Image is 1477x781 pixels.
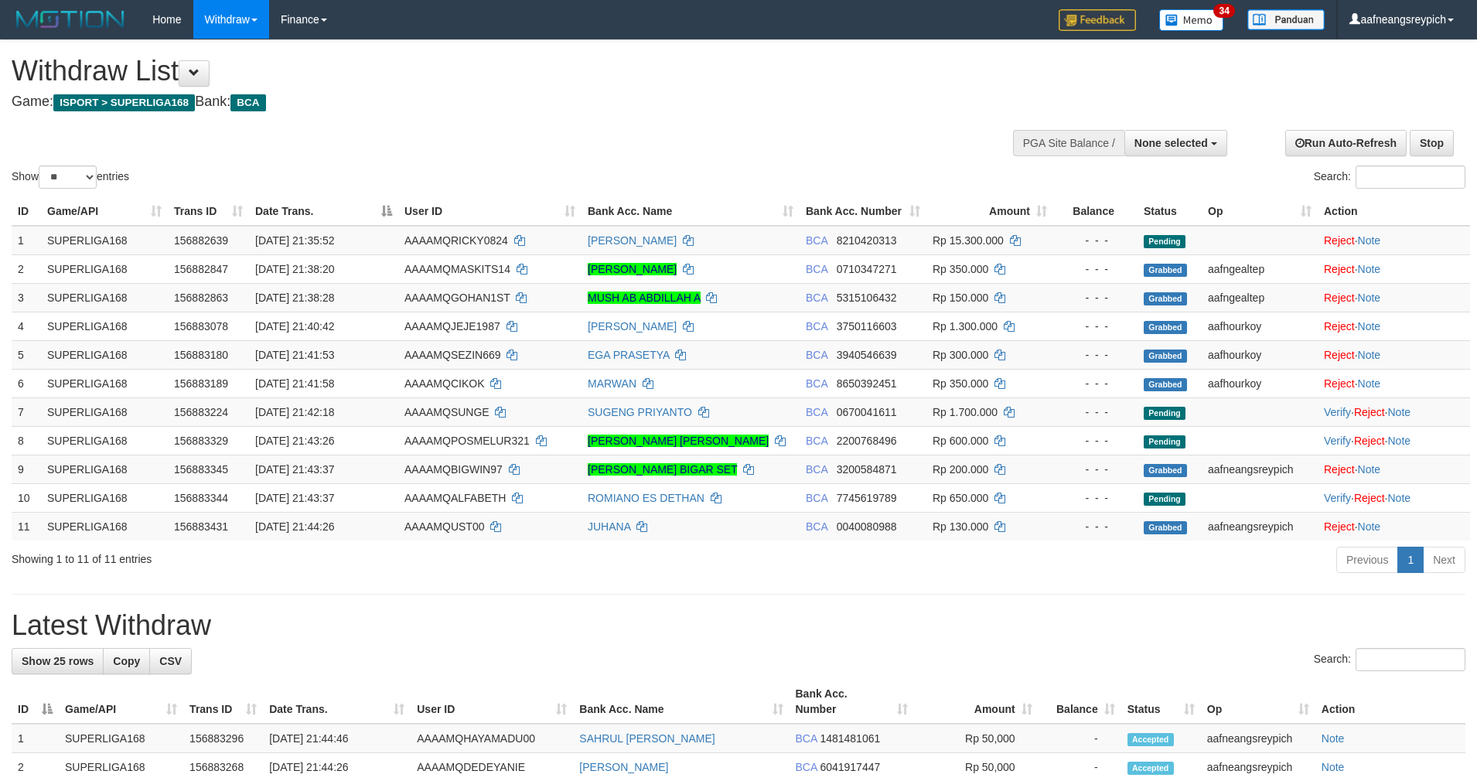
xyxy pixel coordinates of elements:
[837,349,897,361] span: Copy 3940546639 to clipboard
[1318,397,1470,426] td: · ·
[933,463,988,476] span: Rp 200.000
[1201,680,1315,724] th: Op: activate to sort column ascending
[12,680,59,724] th: ID: activate to sort column descending
[1059,261,1131,277] div: - - -
[806,320,827,333] span: BCA
[1318,226,1470,255] td: ·
[1247,9,1325,30] img: panduan.png
[1324,292,1355,304] a: Reject
[1202,369,1318,397] td: aafhourkoy
[53,94,195,111] span: ISPORT > SUPERLIGA168
[1324,520,1355,533] a: Reject
[183,724,263,753] td: 156883296
[1144,407,1185,420] span: Pending
[404,492,506,504] span: AAAAMQALFABETH
[806,263,827,275] span: BCA
[12,56,969,87] h1: Withdraw List
[1159,9,1224,31] img: Button%20Memo.svg
[1358,320,1381,333] a: Note
[588,349,670,361] a: EGA PRASETYA
[59,680,183,724] th: Game/API: activate to sort column ascending
[1314,165,1465,189] label: Search:
[1124,130,1227,156] button: None selected
[1202,512,1318,541] td: aafneangsreypich
[1354,492,1385,504] a: Reject
[249,197,398,226] th: Date Trans.: activate to sort column descending
[1358,377,1381,390] a: Note
[1202,340,1318,369] td: aafhourkoy
[1202,197,1318,226] th: Op: activate to sort column ascending
[1318,426,1470,455] td: · ·
[41,397,168,426] td: SUPERLIGA168
[1144,493,1185,506] span: Pending
[1318,340,1470,369] td: ·
[806,520,827,533] span: BCA
[1285,130,1407,156] a: Run Auto-Refresh
[12,512,41,541] td: 11
[1144,292,1187,305] span: Grabbed
[255,349,334,361] span: [DATE] 21:41:53
[806,349,827,361] span: BCA
[1318,369,1470,397] td: ·
[255,435,334,447] span: [DATE] 21:43:26
[174,377,228,390] span: 156883189
[59,724,183,753] td: SUPERLIGA168
[174,406,228,418] span: 156883224
[806,406,827,418] span: BCA
[1144,435,1185,448] span: Pending
[1318,455,1470,483] td: ·
[926,197,1053,226] th: Amount: activate to sort column ascending
[255,463,334,476] span: [DATE] 21:43:37
[12,197,41,226] th: ID
[12,165,129,189] label: Show entries
[1356,165,1465,189] input: Search:
[1318,312,1470,340] td: ·
[573,680,789,724] th: Bank Acc. Name: activate to sort column ascending
[837,234,897,247] span: Copy 8210420313 to clipboard
[1358,292,1381,304] a: Note
[1410,130,1454,156] a: Stop
[1356,648,1465,671] input: Search:
[41,283,168,312] td: SUPERLIGA168
[12,226,41,255] td: 1
[12,369,41,397] td: 6
[1354,406,1385,418] a: Reject
[1397,547,1424,573] a: 1
[174,520,228,533] span: 156883431
[41,455,168,483] td: SUPERLIGA168
[837,492,897,504] span: Copy 7745619789 to clipboard
[933,234,1004,247] span: Rp 15.300.000
[255,492,334,504] span: [DATE] 21:43:37
[1127,733,1174,746] span: Accepted
[1059,376,1131,391] div: - - -
[103,648,150,674] a: Copy
[255,263,334,275] span: [DATE] 21:38:20
[255,234,334,247] span: [DATE] 21:35:52
[12,283,41,312] td: 3
[933,435,988,447] span: Rp 600.000
[1324,263,1355,275] a: Reject
[159,655,182,667] span: CSV
[1059,462,1131,477] div: - - -
[22,655,94,667] span: Show 25 rows
[1039,724,1121,753] td: -
[168,197,249,226] th: Trans ID: activate to sort column ascending
[933,520,988,533] span: Rp 130.000
[1144,321,1187,334] span: Grabbed
[12,610,1465,641] h1: Latest Withdraw
[579,732,715,745] a: SAHRUL [PERSON_NAME]
[1201,724,1315,753] td: aafneangsreypich
[255,292,334,304] span: [DATE] 21:38:28
[174,435,228,447] span: 156883329
[1358,463,1381,476] a: Note
[806,435,827,447] span: BCA
[1387,492,1410,504] a: Note
[230,94,265,111] span: BCA
[404,349,501,361] span: AAAAMQSEZIN669
[1387,435,1410,447] a: Note
[933,320,998,333] span: Rp 1.300.000
[1324,406,1351,418] a: Verify
[1059,404,1131,420] div: - - -
[588,292,701,304] a: MUSH AB ABDILLAH A
[404,463,503,476] span: AAAAMQBIGWIN97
